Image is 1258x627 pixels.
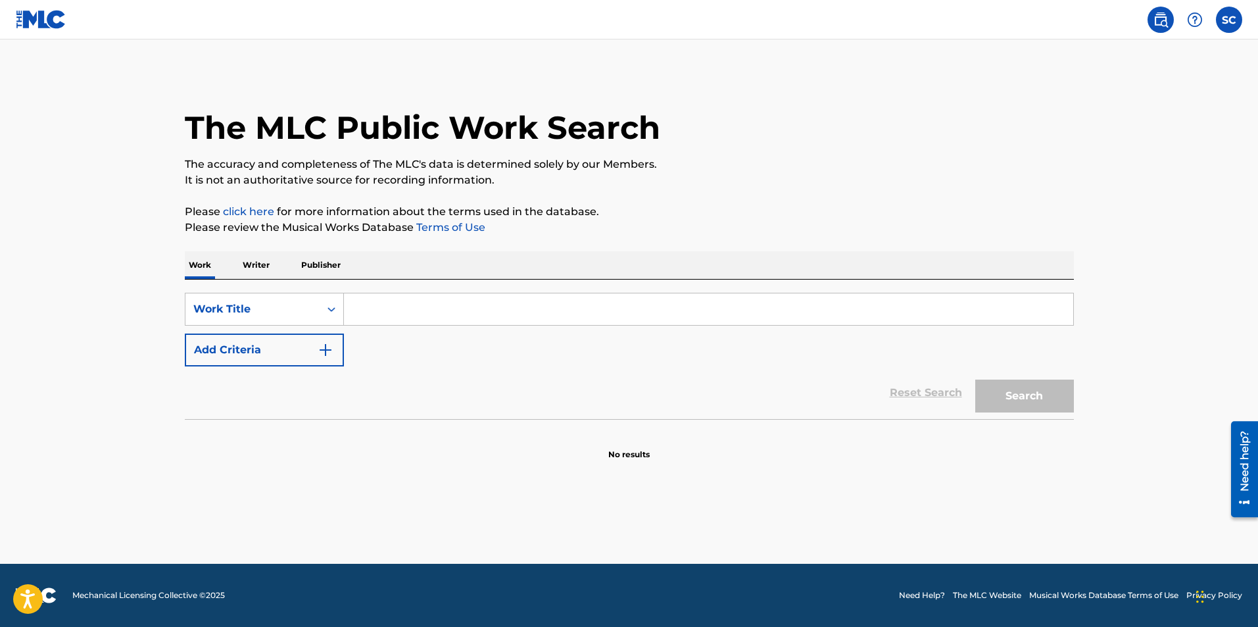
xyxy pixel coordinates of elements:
[953,589,1021,601] a: The MLC Website
[223,205,274,218] a: click here
[297,251,345,279] p: Publisher
[414,221,485,234] a: Terms of Use
[1153,12,1169,28] img: search
[318,342,333,358] img: 9d2ae6d4665cec9f34b9.svg
[899,589,945,601] a: Need Help?
[16,10,66,29] img: MLC Logo
[1148,7,1174,33] a: Public Search
[1182,7,1208,33] div: Help
[1196,577,1204,616] div: Drag
[185,172,1074,188] p: It is not an authoritative source for recording information.
[185,108,660,147] h1: The MLC Public Work Search
[608,433,650,461] p: No results
[16,588,57,603] img: logo
[72,589,225,601] span: Mechanical Licensing Collective © 2025
[185,157,1074,172] p: The accuracy and completeness of The MLC's data is determined solely by our Members.
[1216,7,1242,33] div: User Menu
[1192,564,1258,627] iframe: Chat Widget
[193,301,312,317] div: Work Title
[1186,589,1242,601] a: Privacy Policy
[185,251,215,279] p: Work
[185,204,1074,220] p: Please for more information about the terms used in the database.
[1187,12,1203,28] img: help
[185,334,344,366] button: Add Criteria
[185,220,1074,236] p: Please review the Musical Works Database
[239,251,274,279] p: Writer
[185,293,1074,419] form: Search Form
[1221,416,1258,522] iframe: Resource Center
[1029,589,1178,601] a: Musical Works Database Terms of Use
